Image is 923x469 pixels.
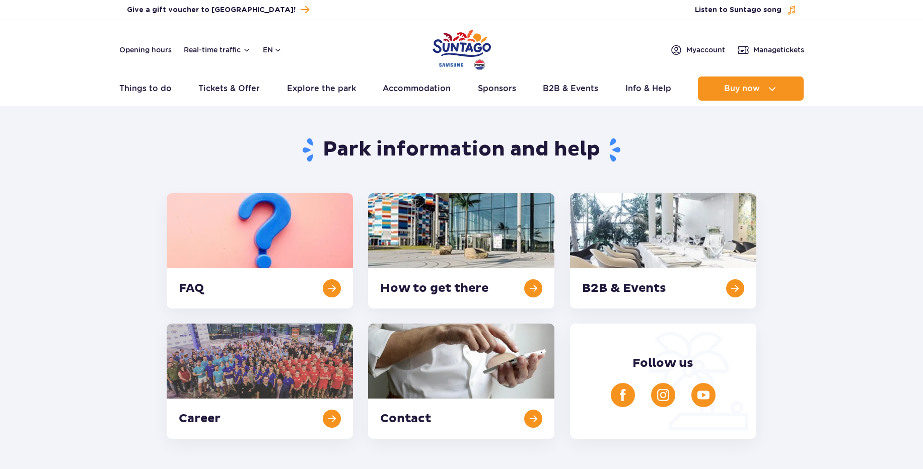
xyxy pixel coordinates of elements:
a: B2B & Events [543,76,598,101]
a: Opening hours [119,45,172,55]
img: Instagram [657,389,669,401]
span: My account [686,45,725,55]
span: Follow us [632,356,693,371]
a: Things to do [119,76,172,101]
button: Buy now [698,76,804,101]
span: Give a gift voucher to [GEOGRAPHIC_DATA]! [127,5,296,15]
a: Give a gift voucher to [GEOGRAPHIC_DATA]! [127,3,309,17]
a: Tickets & Offer [198,76,260,101]
a: Accommodation [383,76,451,101]
a: Info & Help [625,76,671,101]
span: Manage tickets [753,45,804,55]
span: Listen to Suntago song [695,5,782,15]
button: en [263,45,282,55]
a: Explore the park [287,76,356,101]
a: Park of Poland [433,25,491,71]
button: Real-time traffic [184,46,251,54]
button: Listen to Suntago song [695,5,797,15]
a: Sponsors [478,76,516,101]
img: YouTube [697,389,709,401]
a: Myaccount [670,44,725,56]
img: Facebook [617,389,629,401]
h1: Park information and help [167,137,756,163]
a: Managetickets [737,44,804,56]
span: Buy now [724,84,760,93]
